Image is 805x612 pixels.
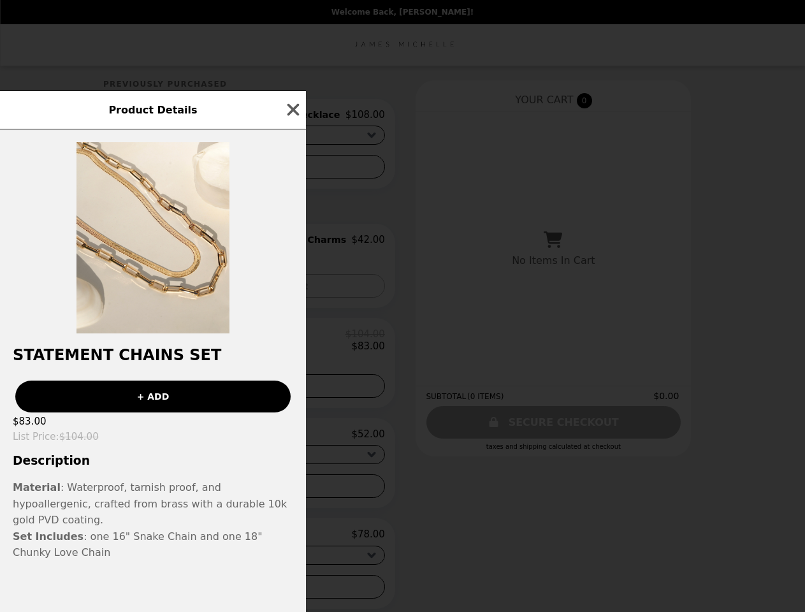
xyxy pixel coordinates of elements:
div: : Waterproof, tarnish proof, and hypoallergenic, crafted from brass with a durable 10k gold PVD c... [13,479,293,528]
span: Product Details [108,104,197,116]
p: : one 16" Snake Chain and one 18" Chunky Love Chain [13,528,293,561]
strong: Material [13,481,61,493]
span: $104.00 [59,431,99,442]
button: + ADD [15,381,291,412]
b: Set Includes [13,530,83,543]
img: Gold [76,142,229,333]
